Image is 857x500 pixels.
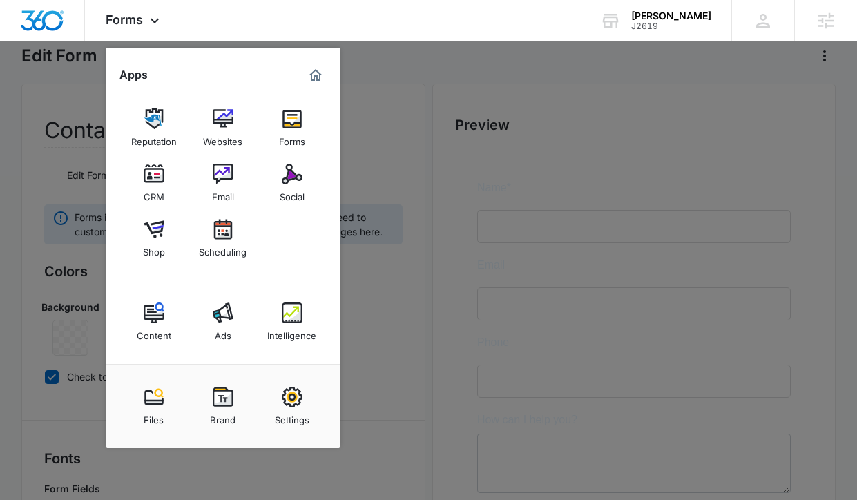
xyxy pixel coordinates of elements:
[9,334,44,346] span: Submit
[266,157,318,209] a: Social
[199,240,247,258] div: Scheduling
[212,184,234,202] div: Email
[631,21,711,31] div: account id
[203,129,242,147] div: Websites
[279,129,305,147] div: Forms
[128,212,180,265] a: Shop
[144,184,164,202] div: CRM
[197,157,249,209] a: Email
[128,380,180,432] a: Files
[119,68,148,81] h2: Apps
[266,380,318,432] a: Settings
[197,296,249,348] a: Ads
[144,407,164,425] div: Files
[131,129,177,147] div: Reputation
[267,323,316,341] div: Intelligence
[280,184,305,202] div: Social
[128,296,180,348] a: Content
[106,12,143,27] span: Forms
[215,323,231,341] div: Ads
[128,102,180,154] a: Reputation
[305,64,327,86] a: Marketing 360® Dashboard
[275,407,309,425] div: Settings
[143,240,165,258] div: Shop
[210,407,235,425] div: Brand
[128,157,180,209] a: CRM
[266,296,318,348] a: Intelligence
[631,10,711,21] div: account name
[266,102,318,154] a: Forms
[197,212,249,265] a: Scheduling
[197,102,249,154] a: Websites
[137,323,171,341] div: Content
[197,380,249,432] a: Brand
